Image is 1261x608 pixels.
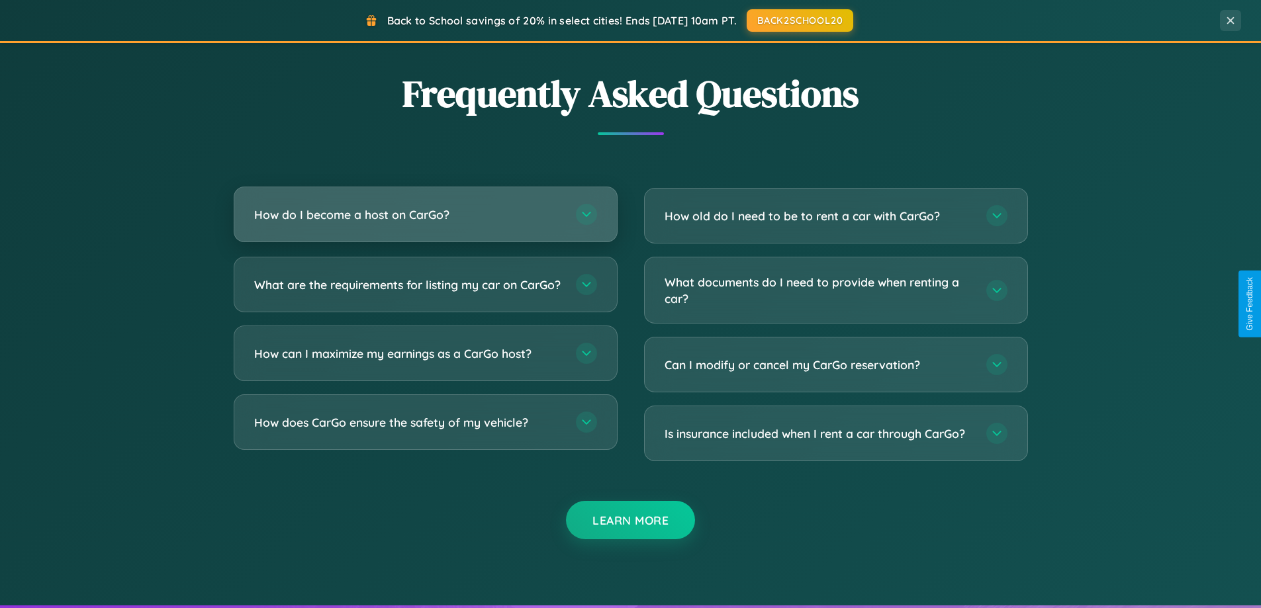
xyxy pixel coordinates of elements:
[254,277,563,293] h3: What are the requirements for listing my car on CarGo?
[665,208,973,224] h3: How old do I need to be to rent a car with CarGo?
[1245,277,1254,331] div: Give Feedback
[387,14,737,27] span: Back to School savings of 20% in select cities! Ends [DATE] 10am PT.
[665,425,973,442] h3: Is insurance included when I rent a car through CarGo?
[747,9,853,32] button: BACK2SCHOOL20
[254,414,563,431] h3: How does CarGo ensure the safety of my vehicle?
[665,357,973,373] h3: Can I modify or cancel my CarGo reservation?
[234,68,1028,119] h2: Frequently Asked Questions
[566,501,695,539] button: Learn More
[254,345,563,362] h3: How can I maximize my earnings as a CarGo host?
[254,206,563,223] h3: How do I become a host on CarGo?
[665,274,973,306] h3: What documents do I need to provide when renting a car?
